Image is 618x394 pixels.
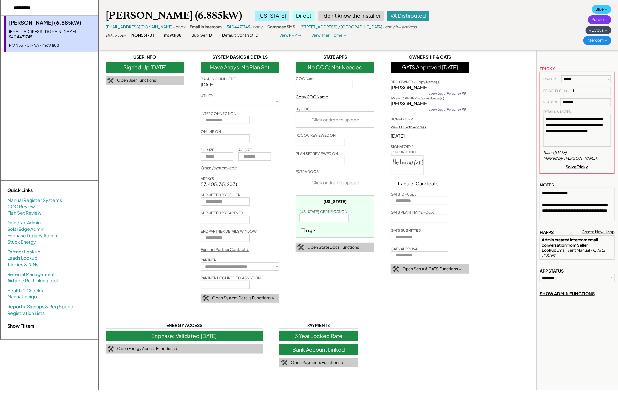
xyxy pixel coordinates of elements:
div: NOTES [540,182,554,188]
div: Default Contract ID [222,33,258,38]
div: open Legal Person in RB → [428,107,469,112]
a: Referral Management [7,271,55,278]
div: I don't know the installer [318,11,384,21]
div: PAYMENTS [279,322,358,329]
div: Bub Gen ID [191,33,212,38]
div: END PARTNER DETAILS WINDOW [201,229,257,234]
div: PARTNER [201,257,216,262]
div: [PERSON_NAME] [391,100,469,107]
div: IX/COC [296,106,310,111]
a: Enphase Legacy Admin [7,232,57,239]
div: [EMAIL_ADDRESS][DOMAIN_NAME] - 5404471745 [9,29,95,40]
a: COC Review [7,203,35,210]
div: REC OWNER - [391,79,441,84]
div: REASON [543,100,557,104]
div: USER INFO [106,54,184,60]
div: OWNER [543,77,558,81]
div: Open Energy Access Functions ↓ [117,346,178,352]
div: UTILITY [201,93,213,98]
div: Blue → [592,5,611,14]
a: Health 0 Checks [7,287,43,294]
strong: Show Filters [7,323,34,329]
a: Registration Lists [7,310,45,317]
a: [STREET_ADDRESS] / [GEOGRAPHIC_DATA] [300,24,382,29]
div: Expand Partner Contact ↓ [201,247,249,252]
div: - copy [250,24,262,30]
div: ENERGY ACCESS [106,322,263,329]
div: | [268,32,269,39]
a: Manual Register Systems [7,197,62,204]
a: Trickies & NINs [7,261,38,268]
div: IX/COC REVIEWED ON [296,133,336,138]
div: Compose SMS [267,24,295,30]
div: Solve Tricky [566,164,589,170]
u: Copy Name(s) [419,96,444,100]
div: - copy full address [382,24,417,30]
div: Signed Up [DATE] [106,62,184,73]
div: PLAN SET REVIEWED ON [296,151,338,156]
img: tool-icon.png [281,360,288,366]
div: HAPPS [540,230,554,235]
div: ASSET OWNER - [391,96,444,100]
div: Bank Account Linked [279,344,358,355]
div: Since [DATE] [543,150,567,156]
div: SHOW ADMIN FUNCTIONS [540,291,595,296]
div: SIGNATORY 1 [391,144,413,149]
div: mcvt1i88 [164,33,182,38]
u: Copy Name(s) [416,80,441,84]
div: Open User Functions ↓ [117,78,159,83]
div: SUBMITTED BY SELLER [201,192,240,197]
a: Generac Admin [7,219,41,226]
div: open Legal Person in RB → [428,91,469,96]
div: OWNERSHIP & GATS [391,54,469,60]
div: View PDF with address [391,125,426,129]
u: Copy [425,210,435,214]
div: PARTNER DECLINED TO ASSIST ON [201,275,261,280]
strong: Admin created Intercom email conversation from Seller Lookup [542,237,599,252]
label: LIQP [306,229,315,233]
img: tool-icon.png [107,78,114,84]
div: Email Sent Manual - [542,237,613,258]
div: VA Distributed [387,11,429,21]
div: INTERCONNECTION [201,111,236,116]
div: [PERSON_NAME] (6.885kW) [9,19,95,26]
div: [DATE] [391,133,469,139]
div: [DATE] [201,81,279,88]
div: - copy [173,24,185,30]
div: SCHEDULE A [391,117,413,121]
div: GATS ID - [391,192,416,197]
a: Plan Set Review [7,210,42,216]
div: [US_STATE] CERTIFICATION [299,209,347,214]
div: Open Sch A & GATS Functions ↓ [402,266,461,272]
div: Open /system-edit [201,165,237,171]
div: View PRP → [279,33,302,38]
div: [PERSON_NAME] [391,150,424,154]
div: click to copy: [106,33,127,38]
a: SolarEdge Admin [7,226,44,232]
a: Partner Lookup [7,249,40,255]
div: Create New Happ [582,230,615,235]
div: GATS APPROVAL [391,246,419,251]
div: Email in Intercom [190,24,222,30]
div: NON531701 - VA - mcvt1i88 [9,43,95,48]
div: APP STATUS [540,268,564,274]
div: Marked by [PERSON_NAME] [543,156,597,161]
div: Open Payments Functions ↓ [291,360,344,366]
div: Click or drag to upload [296,112,375,127]
div: Copy COC Name [296,94,328,100]
div: ARRAYS [201,176,214,181]
div: [PERSON_NAME] [391,84,469,91]
div: Direct [293,11,315,21]
img: signaturePad-1718739101219.png [391,156,423,175]
a: [EMAIL_ADDRESS][DOMAIN_NAME] [106,24,173,29]
div: ONLINE ON [201,129,221,134]
div: PRIORITY (1-4) [543,89,567,93]
a: Airtable Re-Linking Tool [7,277,58,284]
label: Transfer Candidate [397,180,439,186]
a: Stuck Energy [7,239,36,245]
div: 3 Year Locked Rate [279,331,358,341]
div: Purple → [588,15,611,24]
img: tool-icon.png [202,295,209,301]
div: No COC; Not Needed [296,62,374,73]
div: [US_STATE] [255,11,289,21]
